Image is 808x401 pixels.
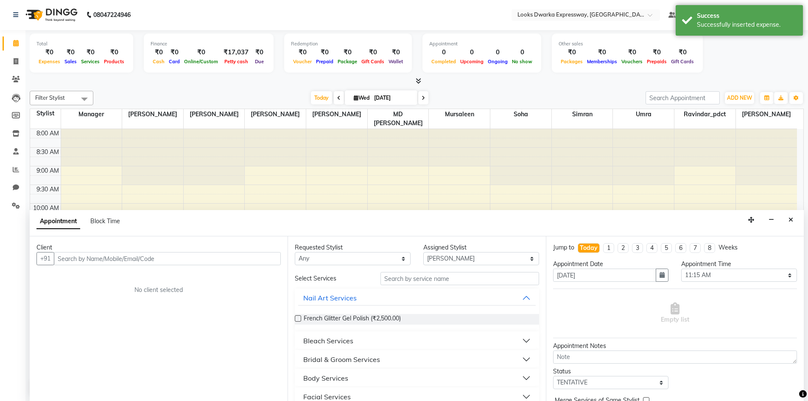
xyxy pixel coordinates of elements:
span: Voucher [291,59,314,64]
div: Appointment Notes [553,342,797,351]
div: ₹0 [291,48,314,57]
div: Requested Stylist [295,243,411,252]
div: ₹0 [182,48,220,57]
span: Completed [429,59,458,64]
div: 8:30 AM [35,148,61,157]
div: ₹0 [559,48,585,57]
span: Online/Custom [182,59,220,64]
span: [PERSON_NAME] [122,109,183,120]
span: No show [510,59,534,64]
div: ₹0 [336,48,359,57]
span: Filter Stylist [35,94,65,101]
span: Expenses [36,59,62,64]
div: Redemption [291,40,405,48]
input: yyyy-mm-dd [553,269,657,282]
span: Petty cash [222,59,250,64]
div: 8:00 AM [35,129,61,138]
div: ₹0 [62,48,79,57]
div: Select Services [288,274,374,283]
div: ₹0 [645,48,669,57]
span: MD [PERSON_NAME] [368,109,429,129]
span: Appointment [36,214,80,229]
div: Total [36,40,126,48]
div: ₹0 [585,48,619,57]
span: Ravindar_pdct [674,109,735,120]
span: Packages [559,59,585,64]
span: Memberships [585,59,619,64]
div: 0 [458,48,486,57]
span: Gift Cards [359,59,386,64]
span: Today [311,91,332,104]
span: Due [253,59,266,64]
img: logo [22,3,80,27]
div: 0 [486,48,510,57]
span: Package [336,59,359,64]
div: Other sales [559,40,696,48]
input: Search by service name [380,272,539,285]
div: Appointment [429,40,534,48]
span: Cash [151,59,167,64]
div: 0 [510,48,534,57]
div: ₹0 [167,48,182,57]
div: ₹0 [79,48,102,57]
li: 7 [690,243,701,253]
li: 5 [661,243,672,253]
div: ₹0 [102,48,126,57]
div: Jump to [553,243,574,252]
div: Body Services [303,373,348,383]
span: [PERSON_NAME] [184,109,245,120]
div: Nail Art Services [303,293,357,303]
span: Prepaid [314,59,336,64]
div: ₹17,037 [220,48,252,57]
span: Simran [552,109,613,120]
div: ₹0 [151,48,167,57]
span: Sales [62,59,79,64]
button: Close [785,213,797,227]
span: Wed [352,95,372,101]
div: Appointment Date [553,260,669,269]
div: ₹0 [619,48,645,57]
div: 10:00 AM [31,204,61,213]
div: ₹0 [359,48,386,57]
div: Bleach Services [303,336,353,346]
span: Upcoming [458,59,486,64]
span: Empty list [661,303,689,324]
span: Card [167,59,182,64]
div: ₹0 [669,48,696,57]
div: Successfully inserted expense. [697,20,797,29]
input: Search by Name/Mobile/Email/Code [54,252,281,265]
div: Assigned Stylist [423,243,539,252]
button: Bridal & Groom Services [298,352,535,367]
span: Manager [61,109,122,120]
div: ₹0 [386,48,405,57]
li: 1 [603,243,614,253]
input: Search Appointment [646,91,720,104]
span: ADD NEW [727,95,752,101]
div: Today [580,244,598,252]
div: Stylist [30,109,61,118]
button: +91 [36,252,54,265]
button: ADD NEW [725,92,754,104]
div: Bridal & Groom Services [303,354,380,365]
div: 0 [429,48,458,57]
span: [PERSON_NAME] [306,109,367,120]
span: Products [102,59,126,64]
span: Prepaids [645,59,669,64]
div: ₹0 [36,48,62,57]
div: Success [697,11,797,20]
div: Status [553,367,669,376]
div: Appointment Time [681,260,797,269]
input: 2025-09-03 [372,92,414,104]
span: Wallet [386,59,405,64]
li: 8 [704,243,715,253]
span: Umra [613,109,674,120]
div: ₹0 [314,48,336,57]
div: Finance [151,40,267,48]
div: Weeks [719,243,738,252]
span: Services [79,59,102,64]
span: French Glitter Gel Polish (₹2,500.00) [304,314,401,325]
li: 6 [675,243,686,253]
button: Body Services [298,370,535,386]
span: Soha [490,109,551,120]
button: Bleach Services [298,333,535,348]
